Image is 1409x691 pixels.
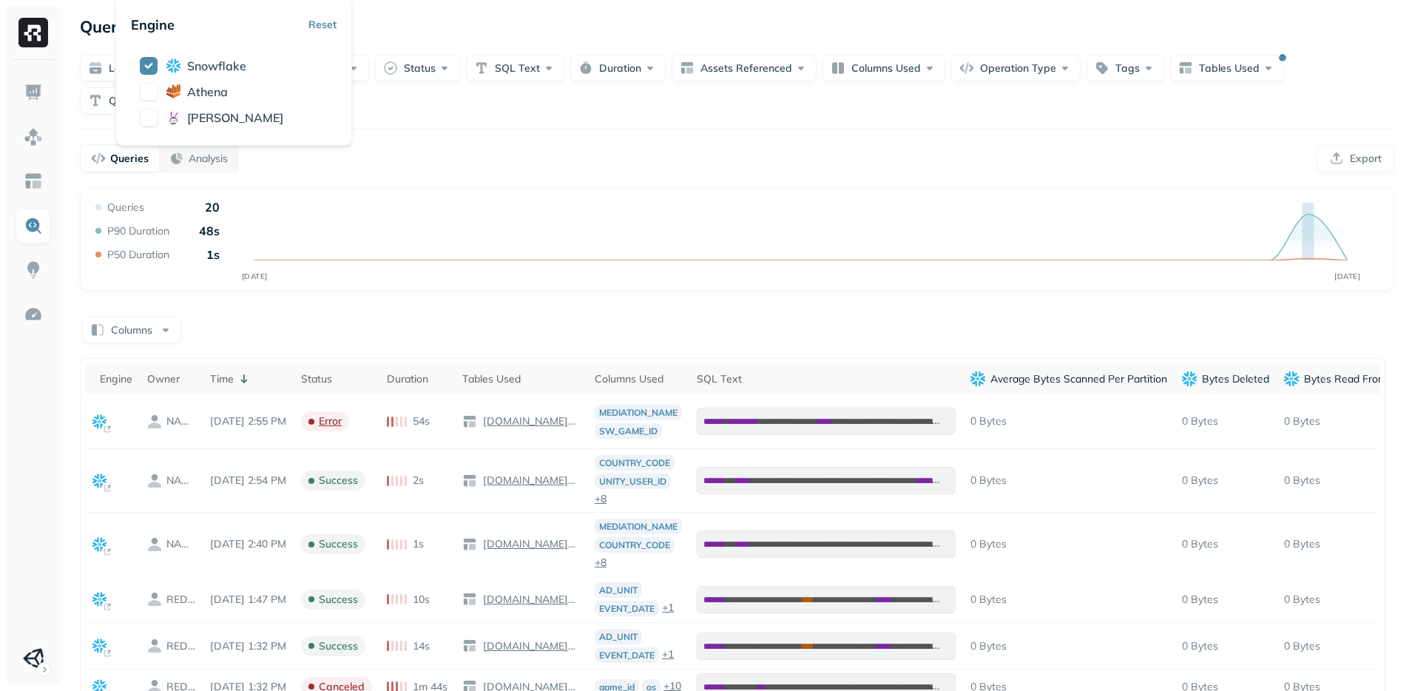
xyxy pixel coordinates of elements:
[24,216,43,235] img: Query Explorer
[462,473,477,488] img: table
[672,55,817,81] button: Assets Referenced
[375,55,460,81] button: Status
[662,647,674,663] p: + 1
[462,414,477,429] img: table
[963,449,1175,513] td: 0 Bytes
[166,473,195,488] p: NADAV
[189,152,228,166] p: Analysis
[595,629,642,644] p: AD_UNIT
[166,537,195,551] p: NADAV
[480,639,580,653] p: [DOMAIN_NAME]_ssds
[413,537,424,551] p: 1s
[595,492,606,506] p: + 8
[24,305,43,324] img: Optimization
[107,224,169,238] p: P90 Duration
[951,55,1081,81] button: Operation Type
[166,593,195,607] p: REDASH
[23,648,44,669] img: Unity
[147,372,195,386] div: Owner
[147,473,162,488] img: owner
[413,593,430,607] p: 10s
[1087,55,1164,81] button: Tags
[662,601,674,616] p: + 1
[80,55,186,81] button: Last week
[595,405,682,420] p: MEDIATION_NAME
[413,473,424,488] p: 2s
[990,372,1167,386] p: Average Bytes Scanned Per Partition
[477,473,580,488] a: [DOMAIN_NAME]_ssds
[210,370,286,388] div: Time
[1317,145,1394,172] button: Export
[466,55,564,81] button: SQL Text
[595,455,675,471] p: COUNTRY_CODE
[413,639,430,653] p: 14s
[24,260,43,280] img: Insights
[462,638,477,653] img: table
[595,519,682,534] p: MEDIATION_NAME
[387,372,447,386] div: Duration
[1202,372,1269,386] p: Bytes Deleted
[301,372,372,386] div: Status
[319,593,358,607] p: success
[206,247,220,262] p: 1s
[477,593,580,607] a: [DOMAIN_NAME]_ssds
[1175,623,1277,670] td: 0 Bytes
[242,272,268,280] tspan: [DATE]
[210,414,286,428] p: Sep 8, 2025 2:55 PM
[595,601,659,616] p: EVENT_DATE
[480,537,580,551] p: [DOMAIN_NAME]_ssds
[595,582,642,598] p: AD_UNIT
[187,84,228,99] span: athena
[80,87,192,114] button: Query UUID
[595,423,662,439] p: SW_GAME_ID
[205,200,220,215] p: 20
[963,394,1175,449] td: 0 Bytes
[963,576,1175,623] td: 0 Bytes
[166,639,195,653] p: REDASH
[1170,55,1284,81] button: Tables Used
[319,537,358,551] p: success
[319,414,342,428] p: error
[24,127,43,146] img: Assets
[480,414,580,428] p: [DOMAIN_NAME]_ssds
[147,592,162,607] img: owner
[147,638,162,653] img: owner
[308,11,337,38] button: Reset
[166,414,195,428] p: NADAV
[413,414,430,428] p: 54s
[107,248,169,262] p: P50 Duration
[187,110,283,125] span: [PERSON_NAME]
[210,537,286,551] p: Sep 8, 2025 2:40 PM
[462,592,477,607] img: table
[210,593,286,607] p: Sep 8, 2025 1:47 PM
[24,83,43,102] img: Dashboard
[1175,449,1277,513] td: 0 Bytes
[1175,394,1277,449] td: 0 Bytes
[477,414,580,428] a: [DOMAIN_NAME]_ssds
[822,55,945,81] button: Columns Used
[963,623,1175,670] td: 0 Bytes
[319,639,358,653] p: success
[107,200,144,215] p: Queries
[595,556,606,570] p: + 8
[462,372,580,386] div: Tables Used
[595,372,682,386] div: Columns Used
[80,13,197,40] p: Query Explorer
[595,537,675,553] p: COUNTRY_CODE
[131,16,175,33] p: Engine
[697,372,956,386] div: SQL Text
[147,537,162,552] img: owner
[110,152,149,166] p: Queries
[210,639,286,653] p: Sep 8, 2025 1:32 PM
[477,639,580,653] a: [DOMAIN_NAME]_ssds
[210,473,286,488] p: Sep 8, 2025 2:54 PM
[82,317,181,343] button: Columns
[147,414,162,429] img: owner
[1334,272,1360,280] tspan: [DATE]
[570,55,666,81] button: Duration
[462,537,477,552] img: table
[1175,513,1277,576] td: 0 Bytes
[319,473,358,488] p: success
[480,593,580,607] p: [DOMAIN_NAME]_ssds
[199,223,220,238] p: 48s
